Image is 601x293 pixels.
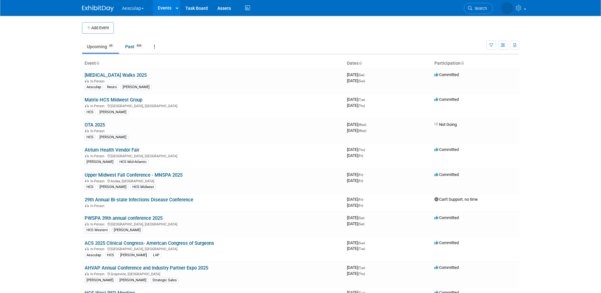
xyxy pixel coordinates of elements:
[464,3,493,14] a: Search
[105,252,116,258] div: HCS
[85,134,95,140] div: HCS
[344,58,432,69] th: Dates
[347,221,364,226] span: [DATE]
[85,221,342,226] div: [GEOGRAPHIC_DATA], [GEOGRAPHIC_DATA]
[118,277,148,283] div: [PERSON_NAME]
[434,240,459,245] span: Committed
[434,215,459,220] span: Committed
[105,84,118,90] div: Neuro
[118,159,149,165] div: HCS Mid-Atlantic
[366,265,367,270] span: -
[90,179,106,183] span: In-Person
[85,204,89,207] img: In-Person Event
[358,222,364,226] span: (Sat)
[358,148,365,152] span: (Thu)
[358,179,363,183] span: (Fri)
[85,172,182,178] a: Upper Midwest Fall Conference - MNSPA 2025
[85,179,89,182] img: In-Person Event
[358,241,365,245] span: (Sun)
[347,153,363,158] span: [DATE]
[358,79,365,83] span: (Sun)
[358,204,363,207] span: (Fri)
[82,41,119,53] a: Upcoming69
[347,271,365,276] span: [DATE]
[135,43,143,48] span: 434
[347,103,365,108] span: [DATE]
[434,172,459,177] span: Committed
[85,215,163,221] a: PWSPA 39th annual conference 2025
[85,184,95,190] div: HCS
[85,240,214,246] a: ACS 2025 Clinical Congress- American Congress of Surgeons
[85,222,89,225] img: In-Person Event
[90,154,106,158] span: In-Person
[118,252,149,258] div: [PERSON_NAME]
[150,277,179,283] div: Strategic Sales
[358,104,365,107] span: (Thu)
[90,272,106,276] span: In-Person
[347,215,366,220] span: [DATE]
[85,265,208,271] a: AHVAP Annual Conference and Industry Partner Expo 2025
[98,184,128,190] div: [PERSON_NAME]
[358,266,365,270] span: (Tue)
[82,5,114,12] img: ExhibitDay
[434,197,478,202] span: Can't Support, no time
[347,78,365,83] span: [DATE]
[347,122,368,127] span: [DATE]
[358,73,364,77] span: (Sat)
[434,147,459,152] span: Committed
[90,204,106,208] span: In-Person
[359,61,362,66] a: Sort by Start Date
[434,97,459,102] span: Committed
[85,246,342,251] div: [GEOGRAPHIC_DATA], [GEOGRAPHIC_DATA]
[347,246,365,251] span: [DATE]
[358,154,363,158] span: (Fri)
[85,154,89,157] img: In-Person Event
[347,147,367,152] span: [DATE]
[98,109,128,115] div: [PERSON_NAME]
[347,128,366,133] span: [DATE]
[85,247,89,250] img: In-Person Event
[364,197,365,202] span: -
[364,172,365,177] span: -
[358,198,363,201] span: (Fri)
[347,240,367,245] span: [DATE]
[347,172,365,177] span: [DATE]
[85,227,110,233] div: HCS Western
[85,159,115,165] div: [PERSON_NAME]
[131,184,156,190] div: HCS Midwest
[347,97,367,102] span: [DATE]
[85,84,103,90] div: Aesculap
[82,22,114,34] button: Add Event
[434,122,457,127] span: Not Going
[107,43,114,48] span: 69
[85,103,342,108] div: [GEOGRAPHIC_DATA], [GEOGRAPHIC_DATA]
[151,252,161,258] div: LAP
[358,173,363,177] span: (Fri)
[347,197,365,202] span: [DATE]
[461,61,464,66] a: Sort by Participation Type
[432,58,519,69] th: Participation
[85,129,89,132] img: In-Person Event
[85,109,95,115] div: HCS
[358,129,366,133] span: (Wed)
[85,79,89,82] img: In-Person Event
[90,104,106,108] span: In-Person
[82,58,344,69] th: Event
[85,178,342,183] div: Anoka, [GEOGRAPHIC_DATA]
[358,247,365,251] span: (Tue)
[367,122,368,127] span: -
[501,2,513,14] img: Savannah Jones
[85,147,139,153] a: Atrium Health Vendor Fair
[85,104,89,107] img: In-Person Event
[112,227,143,233] div: [PERSON_NAME]
[90,129,106,133] span: In-Person
[347,72,366,77] span: [DATE]
[85,277,115,283] div: [PERSON_NAME]
[85,153,342,158] div: [GEOGRAPHIC_DATA], [GEOGRAPHIC_DATA]
[366,97,367,102] span: -
[90,247,106,251] span: In-Person
[358,98,365,101] span: (Tue)
[358,272,365,276] span: (Thu)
